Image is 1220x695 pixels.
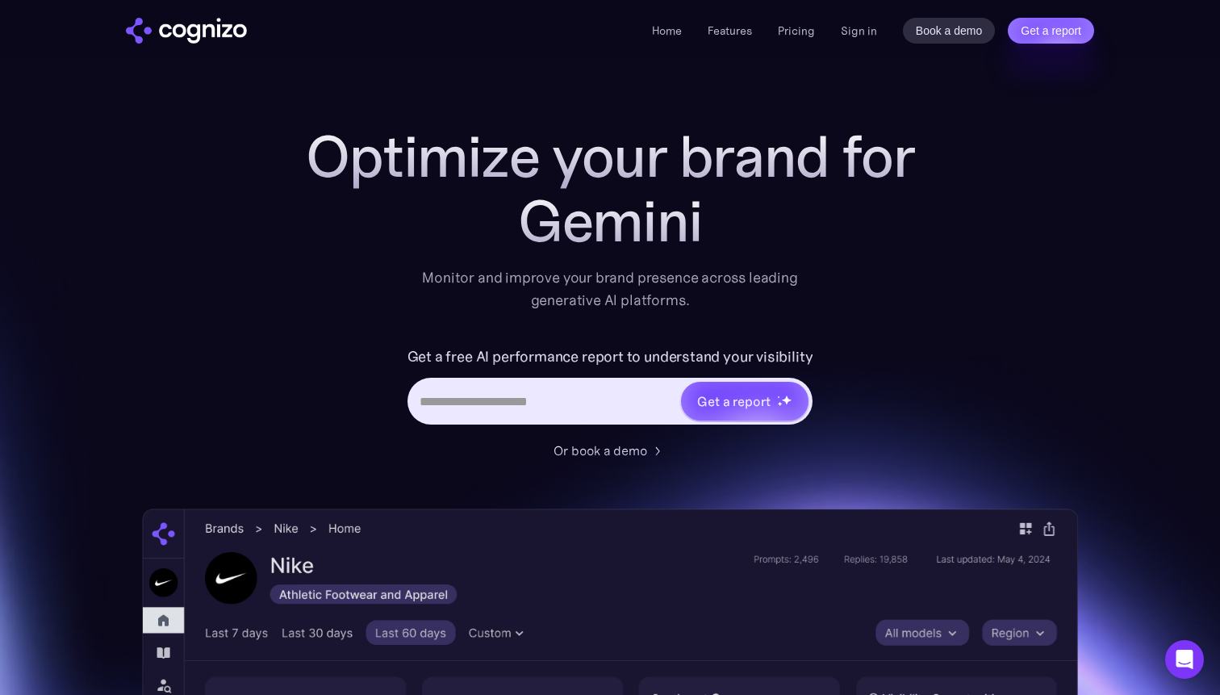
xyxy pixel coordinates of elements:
[407,344,813,433] form: Hero URL Input Form
[778,23,815,38] a: Pricing
[777,401,783,407] img: star
[126,18,247,44] a: home
[407,344,813,370] label: Get a free AI performance report to understand your visibility
[1165,640,1204,679] div: Open Intercom Messenger
[841,21,877,40] a: Sign in
[126,18,247,44] img: cognizo logo
[679,380,810,422] a: Get a reportstarstarstar
[412,266,808,312] div: Monitor and improve your brand presence across leading generative AI platforms.
[287,124,933,189] h1: Optimize your brand for
[554,441,666,460] a: Or book a demo
[777,396,779,398] img: star
[781,395,792,405] img: star
[554,441,647,460] div: Or book a demo
[708,23,752,38] a: Features
[903,18,996,44] a: Book a demo
[287,189,933,253] div: Gemini
[697,391,770,411] div: Get a report
[1008,18,1094,44] a: Get a report
[652,23,682,38] a: Home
